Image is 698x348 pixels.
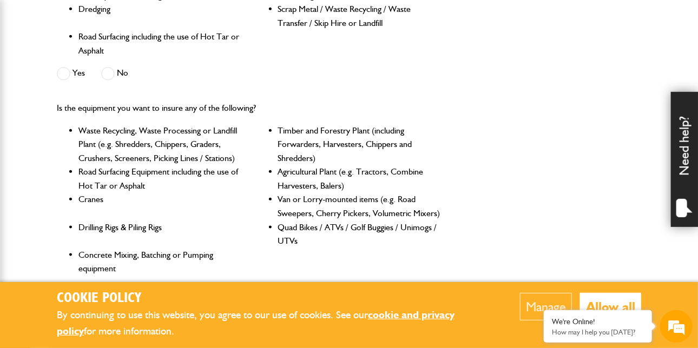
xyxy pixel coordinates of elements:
div: Need help? [671,92,698,227]
li: Concrete Mixing, Batching or Pumping equipment [78,248,242,276]
li: Timber and Forestry Plant (including Forwarders, Harvesters, Chippers and Shredders) [278,124,442,165]
p: How may I help you today? [552,328,644,336]
h2: Cookie Policy [57,290,487,307]
li: Quad Bikes / ATVs / Golf Buggies / Unimogs / UTVs [278,220,442,248]
button: Allow all [580,293,641,320]
div: We're Online! [552,317,644,326]
li: Scrap Metal / Waste Recycling / Waste Transfer / Skip Hire or Landfill [278,2,442,30]
li: Drilling Rigs & Piling Rigs [78,220,242,248]
li: Waste Recycling, Waste Processing or Landfill Plant (e.g. Shredders, Chippers, Graders, Crushers,... [78,124,242,165]
li: Road Surfacing including the use of Hot Tar or Asphalt [78,30,242,57]
p: Is the equipment you want to insure any of the following? [57,101,441,115]
li: Van or Lorry-mounted items (e.g. Road Sweepers, Cherry Pickers, Volumetric Mixers) [278,192,442,220]
li: Road Surfacing Equipment including the use of Hot Tar or Asphalt [78,165,242,192]
p: By continuing to use this website, you agree to our use of cookies. See our for more information. [57,307,487,340]
li: Cranes [78,192,242,220]
label: No [101,67,128,81]
li: Agricultural Plant (e.g. Tractors, Combine Harvesters, Balers) [278,165,442,192]
label: Yes [57,67,85,81]
li: Dredging [78,2,242,30]
button: Manage [520,293,572,320]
